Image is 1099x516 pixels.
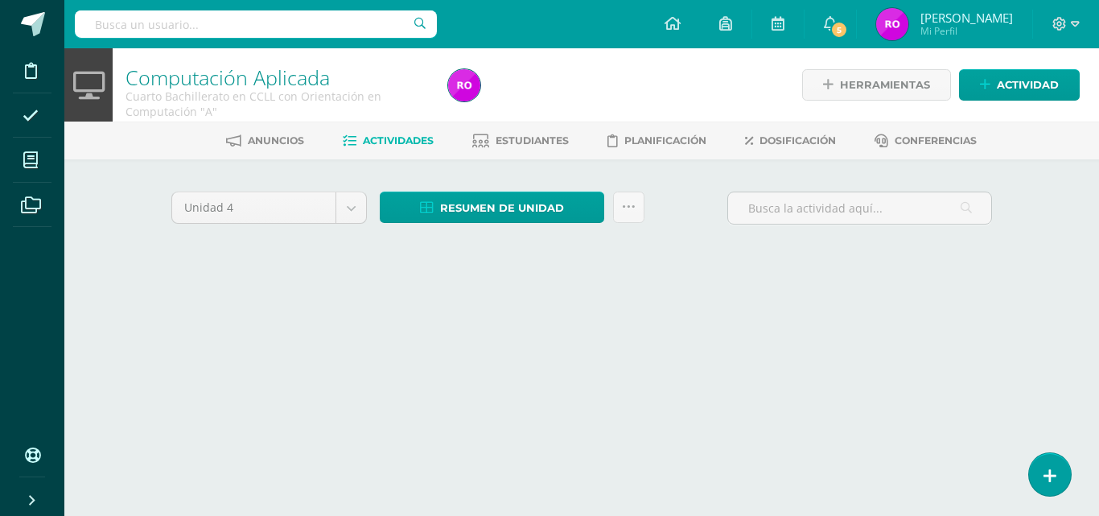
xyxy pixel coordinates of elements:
[607,128,706,154] a: Planificación
[802,69,951,101] a: Herramientas
[363,134,434,147] span: Actividades
[759,134,836,147] span: Dosificación
[959,69,1080,101] a: Actividad
[496,134,569,147] span: Estudiantes
[126,66,429,89] h1: Computación Aplicada
[380,192,604,223] a: Resumen de unidad
[75,10,437,38] input: Busca un usuario...
[875,128,977,154] a: Conferencias
[745,128,836,154] a: Dosificación
[126,64,330,91] a: Computación Aplicada
[840,70,930,100] span: Herramientas
[895,134,977,147] span: Conferencias
[248,134,304,147] span: Anuncios
[830,21,848,39] span: 5
[184,192,323,223] span: Unidad 4
[472,128,569,154] a: Estudiantes
[448,69,480,101] img: 76d51724aa9253e3beee92bd4ae3614f.png
[876,8,908,40] img: 76d51724aa9253e3beee92bd4ae3614f.png
[226,128,304,154] a: Anuncios
[728,192,991,224] input: Busca la actividad aquí...
[997,70,1059,100] span: Actividad
[172,192,366,223] a: Unidad 4
[343,128,434,154] a: Actividades
[920,10,1013,26] span: [PERSON_NAME]
[920,24,1013,38] span: Mi Perfil
[624,134,706,147] span: Planificación
[440,193,564,223] span: Resumen de unidad
[126,89,429,119] div: Cuarto Bachillerato en CCLL con Orientación en Computación 'A'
